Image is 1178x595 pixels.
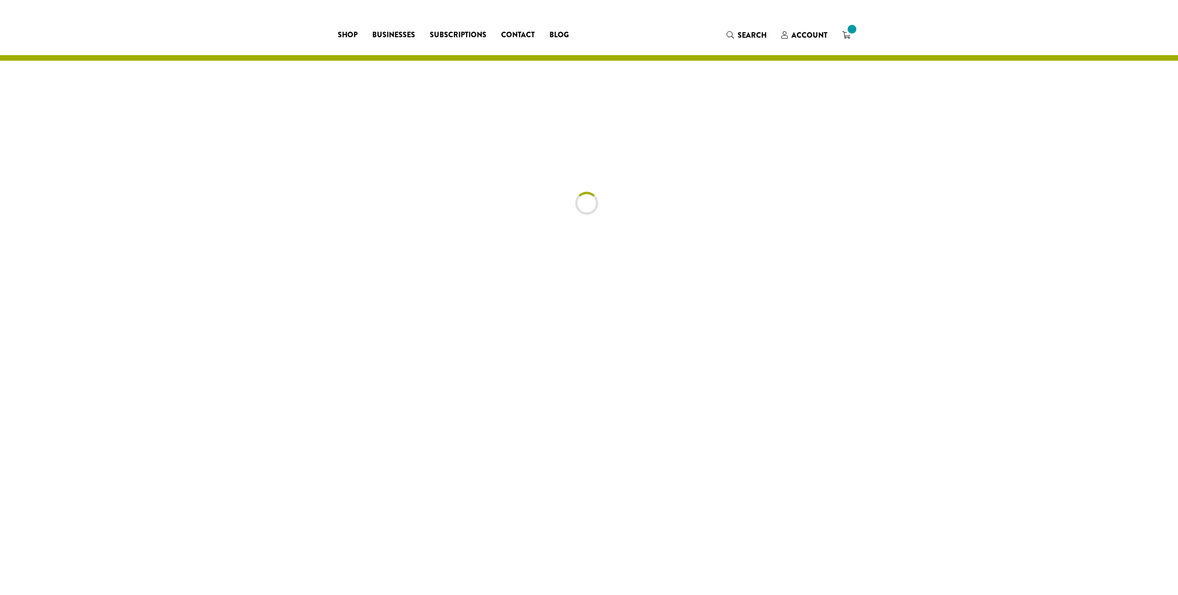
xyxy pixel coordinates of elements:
span: Contact [501,29,535,41]
span: Account [791,30,827,40]
a: Businesses [365,28,422,42]
a: Contact [494,28,542,42]
span: Blog [549,29,569,41]
span: Subscriptions [430,29,486,41]
span: Search [738,30,767,40]
span: Businesses [372,29,415,41]
a: Subscriptions [422,28,494,42]
a: Blog [542,28,576,42]
span: Shop [338,29,358,41]
a: Search [719,28,774,43]
a: Shop [330,28,365,42]
a: Account [774,28,835,43]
